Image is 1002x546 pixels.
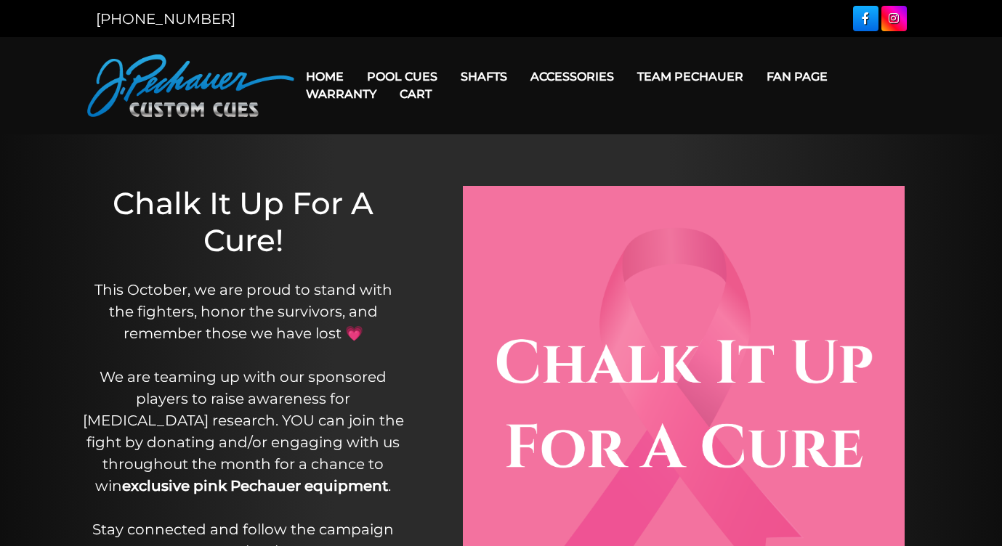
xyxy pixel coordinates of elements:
a: Accessories [519,58,626,95]
a: Team Pechauer [626,58,755,95]
a: Home [294,58,355,95]
a: Fan Page [755,58,839,95]
strong: exclusive pink Pechauer equipment [122,477,388,494]
h1: Chalk It Up For A Cure! [82,185,404,258]
a: [PHONE_NUMBER] [96,10,235,28]
a: Cart [388,76,443,113]
img: Pechauer Custom Cues [87,54,294,117]
a: Warranty [294,76,388,113]
a: Pool Cues [355,58,449,95]
a: Shafts [449,58,519,95]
